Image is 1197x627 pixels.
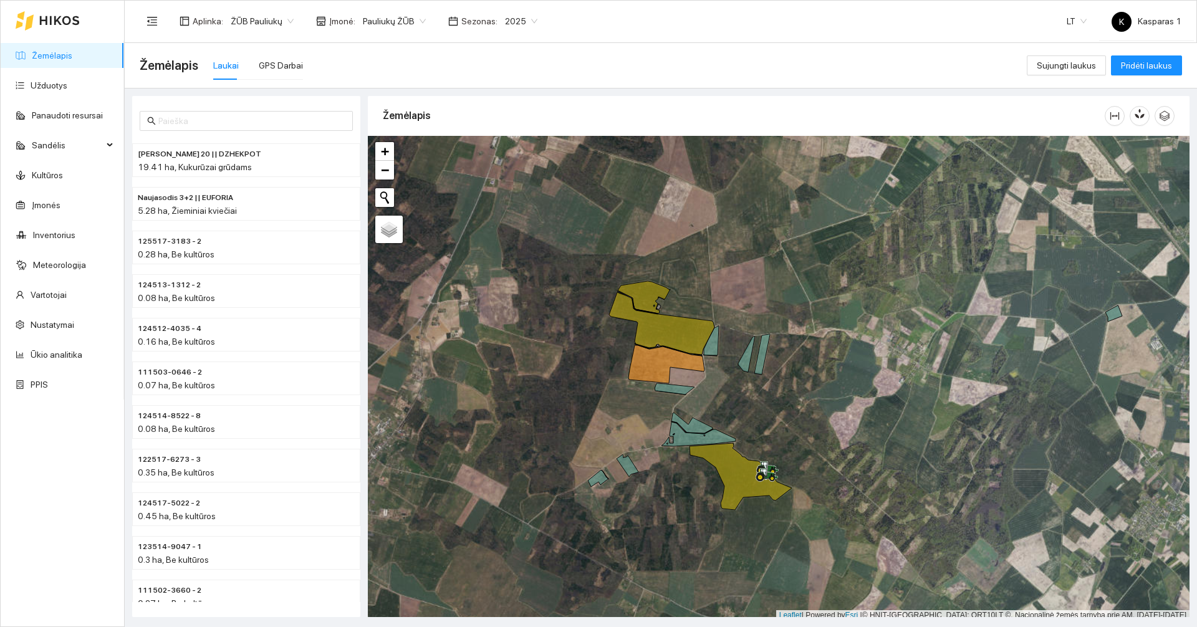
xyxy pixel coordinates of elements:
span: 0.45 ha, Be kultūros [138,511,216,521]
a: Nustatymai [31,320,74,330]
span: 5.28 ha, Žieminiai kviečiai [138,206,237,216]
span: 0.16 ha, Be kultūros [138,337,215,347]
input: Paieška [158,114,345,128]
a: Inventorius [33,230,75,240]
span: Sezonas : [461,14,498,28]
span: K [1119,12,1124,32]
span: 111503-0646 - 2 [138,366,202,378]
span: 0.3 ha, Be kultūros [138,555,209,565]
a: Esri [845,611,858,620]
span: 19.41 ha, Kukurūzai grūdams [138,162,252,172]
span: calendar [448,16,458,26]
span: Pauliukų ŽŪB [363,12,426,31]
div: Žemėlapis [383,98,1105,133]
a: Kultūros [32,170,63,180]
div: GPS Darbai [259,59,303,72]
span: 124513-1312 - 2 [138,279,201,291]
span: menu-fold [147,16,158,27]
span: 125517-3183 - 2 [138,236,201,247]
button: Pridėti laukus [1111,55,1182,75]
a: Sujungti laukus [1027,60,1106,70]
span: shop [316,16,326,26]
span: Įmonė : [329,14,355,28]
span: 0.28 ha, Be kultūros [138,249,214,259]
span: 124517-5022 - 2 [138,497,200,509]
a: Zoom out [375,161,394,179]
span: ŽŪB Pauliukų [231,12,294,31]
a: PPIS [31,380,48,390]
div: Laukai [213,59,239,72]
a: Pridėti laukus [1111,60,1182,70]
span: search [147,117,156,125]
a: Ūkio analitika [31,350,82,360]
span: LT [1067,12,1087,31]
a: Panaudoti resursai [32,110,103,120]
a: Zoom in [375,142,394,161]
span: 0.35 ha, Be kultūros [138,467,214,477]
button: Initiate a new search [375,188,394,207]
span: 123514-9047 - 1 [138,541,202,553]
span: Sujungti laukus [1037,59,1096,72]
span: Žemėlapis [140,55,198,75]
span: 124512-4035 - 4 [138,323,201,335]
span: − [381,162,389,178]
span: Pridėti laukus [1121,59,1172,72]
span: Aplinka : [193,14,223,28]
a: Layers [375,216,403,243]
span: Prie Gudaičio 20 || DZHEKPOT [138,148,261,160]
a: Leaflet [779,611,802,620]
span: column-width [1105,111,1124,121]
a: Meteorologija [33,260,86,270]
button: Sujungti laukus [1027,55,1106,75]
span: Kasparas 1 [1112,16,1181,26]
a: Įmonės [32,200,60,210]
div: | Powered by © HNIT-[GEOGRAPHIC_DATA]; ORT10LT ©, Nacionalinė žemės tarnyba prie AM, [DATE]-[DATE] [776,610,1190,621]
span: 0.07 ha, Be kultūros [138,380,215,390]
span: layout [180,16,190,26]
a: Užduotys [31,80,67,90]
span: 0.08 ha, Be kultūros [138,293,215,303]
button: column-width [1105,106,1125,126]
span: 2025 [505,12,537,31]
span: 111502-3660 - 2 [138,585,201,596]
button: menu-fold [140,9,165,34]
span: Sandėlis [32,133,103,158]
span: 122517-6273 - 3 [138,454,201,466]
span: Naujasodis 3+2 || EUFORIA [138,192,233,204]
span: | [860,611,862,620]
span: + [381,143,389,159]
span: 0.27 ha, Be kultūros [138,598,214,608]
a: Vartotojai [31,290,67,300]
span: 124514-8522 - 8 [138,410,201,422]
a: Žemėlapis [32,50,72,60]
span: 0.08 ha, Be kultūros [138,424,215,434]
